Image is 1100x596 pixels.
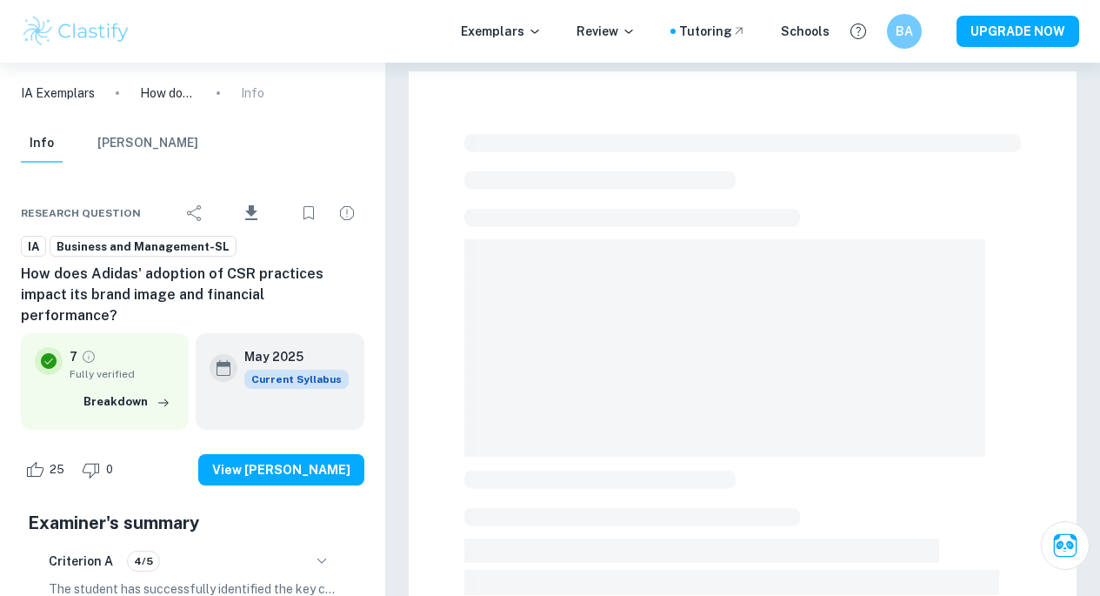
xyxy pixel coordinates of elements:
[843,17,873,46] button: Help and Feedback
[241,84,264,103] p: Info
[21,84,95,103] a: IA Exemplars
[679,22,746,41] a: Tutoring
[49,552,113,571] h6: Criterion A
[70,347,77,366] p: 7
[1041,521,1090,570] button: Ask Clai
[895,22,915,41] h6: BA
[28,510,357,536] h5: Examiner's summary
[40,461,74,479] span: 25
[887,14,922,49] button: BA
[330,196,364,231] div: Report issue
[577,22,636,41] p: Review
[781,22,830,41] a: Schools
[81,349,97,365] a: Grade fully verified
[21,124,63,163] button: Info
[957,16,1079,47] button: UPGRADE NOW
[70,366,175,382] span: Fully verified
[128,553,159,569] span: 4/5
[97,124,198,163] button: [PERSON_NAME]
[97,461,123,479] span: 0
[244,347,335,366] h6: May 2025
[50,238,236,256] span: Business and Management-SL
[21,264,364,326] h6: How does Adidas' adoption of CSR practices impact its brand image and financial performance?
[77,456,123,484] div: Dislike
[21,456,74,484] div: Like
[21,14,131,49] img: Clastify logo
[79,389,175,415] button: Breakdown
[177,196,212,231] div: Share
[140,84,196,103] p: How does Adidas' adoption of CSR practices impact its brand image and financial performance?
[21,205,141,221] span: Research question
[21,236,46,258] a: IA
[244,370,349,389] span: Current Syllabus
[461,22,542,41] p: Exemplars
[22,238,45,256] span: IA
[216,191,288,236] div: Download
[244,370,349,389] div: This exemplar is based on the current syllabus. Feel free to refer to it for inspiration/ideas wh...
[291,196,326,231] div: Bookmark
[198,454,364,486] button: View [PERSON_NAME]
[50,236,237,258] a: Business and Management-SL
